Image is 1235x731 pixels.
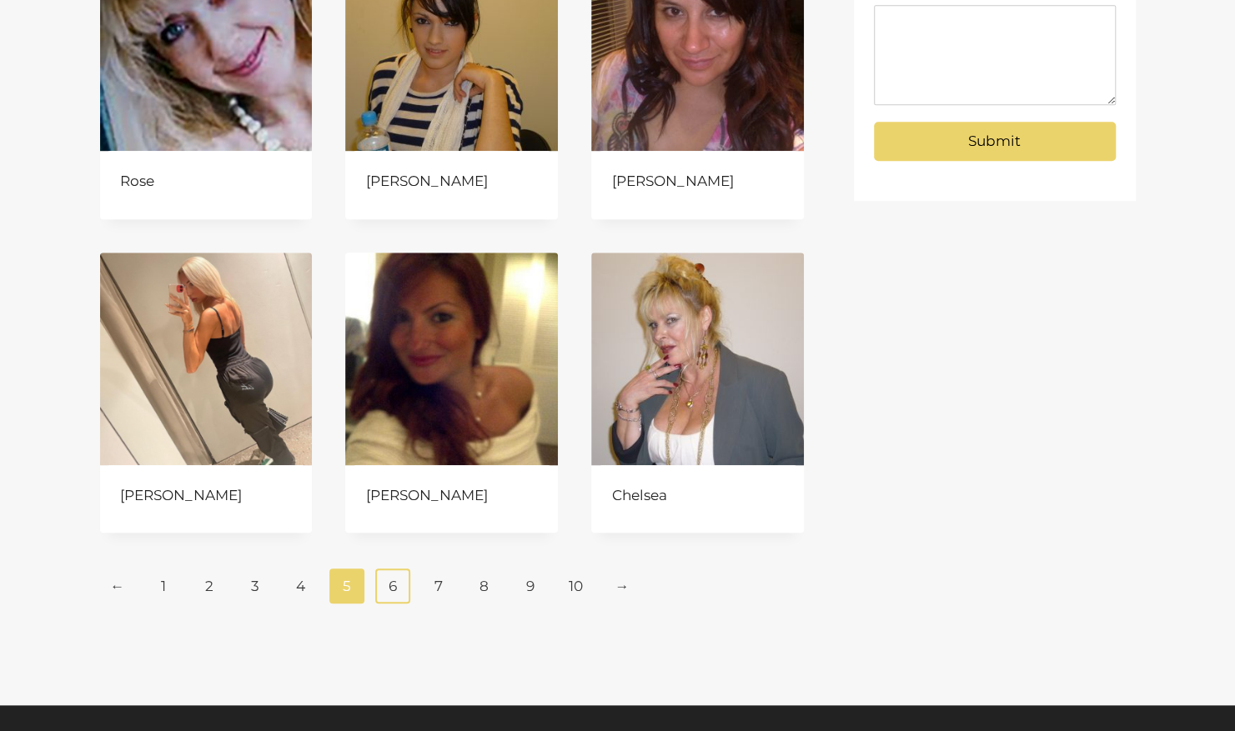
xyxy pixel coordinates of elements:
a: [PERSON_NAME] [612,173,734,189]
a: Page 6 [375,568,411,603]
a: Page 4 [284,568,319,603]
img: Chelsea [591,253,804,465]
a: [PERSON_NAME] [366,173,488,189]
img: Eleanor [100,253,313,465]
span: Page 5 [329,568,365,603]
a: Page 1 [146,568,182,603]
a: Rose [120,173,154,189]
a: [PERSON_NAME] [366,487,488,503]
a: ← [100,568,136,603]
a: Page 10 [559,568,595,603]
a: [PERSON_NAME] [120,487,242,503]
a: → [605,568,640,603]
nav: Product Pagination [100,568,805,603]
a: Page 2 [192,568,228,603]
a: Page 9 [513,568,549,603]
img: Melissa [345,253,558,465]
a: Page 7 [421,568,457,603]
a: Page 3 [238,568,274,603]
button: Submit [874,122,1116,161]
a: Chelsea [612,487,667,503]
a: Page 8 [467,568,503,603]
